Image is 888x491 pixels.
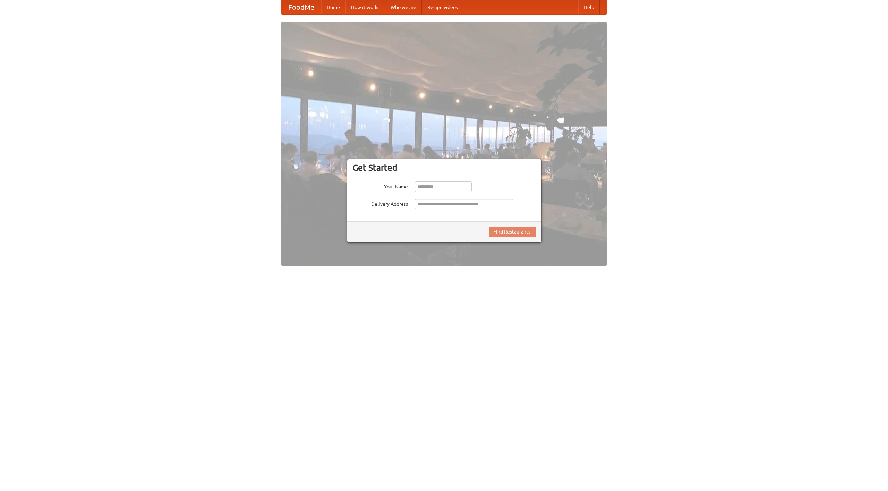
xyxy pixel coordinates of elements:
label: Delivery Address [352,199,408,208]
a: How it works [345,0,385,14]
a: Help [578,0,600,14]
a: Home [321,0,345,14]
label: Your Name [352,181,408,190]
a: Who we are [385,0,422,14]
a: FoodMe [281,0,321,14]
a: Recipe videos [422,0,463,14]
button: Find Restaurants! [489,227,536,237]
h3: Get Started [352,162,536,173]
